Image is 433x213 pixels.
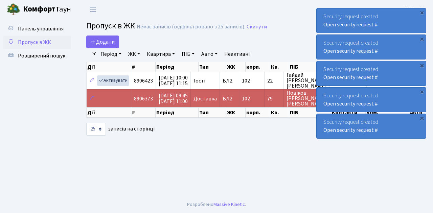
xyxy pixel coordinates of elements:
div: × [418,9,425,16]
div: × [418,115,425,121]
span: Гайдай [PERSON_NAME] [PERSON_NAME] [287,72,327,89]
span: [DATE] 10:00 [DATE] 11:15 [159,74,188,87]
th: корп. [246,108,270,118]
span: 22 [267,78,281,84]
th: ПІБ [289,108,331,118]
label: записів на сторінці [86,123,155,136]
img: logo.png [7,3,20,16]
b: ВЛ2 -. К. [404,6,425,13]
div: Security request created [317,8,426,33]
a: Open security request # [323,47,378,55]
a: Open security request # [323,74,378,81]
a: Massive Kinetic [213,201,245,208]
span: ВЛ2 [223,96,236,101]
th: Кв. [270,62,289,72]
span: 79 [267,96,281,101]
th: Кв. [270,108,289,118]
span: [DATE] 09:45 [DATE] 11:00 [159,92,188,105]
th: # [131,62,156,72]
a: Додати [86,35,119,48]
span: Пропуск в ЖК [18,39,51,46]
div: Немає записів (відфільтровано з 25 записів). [137,24,245,30]
a: ПІБ [179,48,197,60]
button: Переключити навігацію [85,4,101,15]
a: Період [98,48,124,60]
a: Open security request # [323,126,378,134]
a: Панель управління [3,22,71,35]
div: Security request created [317,35,426,59]
th: Період [156,62,199,72]
div: × [418,88,425,95]
a: Авто [199,48,220,60]
div: Security request created [317,88,426,112]
span: Доставка [193,96,217,101]
span: 102 [242,95,250,102]
th: ЖК [226,108,246,118]
a: Розширений пошук [3,49,71,63]
th: Тип [199,108,226,118]
span: 8906423 [134,77,153,85]
a: Неактивні [222,48,252,60]
a: Open security request # [323,21,378,28]
span: Розширений пошук [18,52,65,60]
a: Пропуск в ЖК [3,35,71,49]
th: Період [156,108,199,118]
div: Security request created [317,61,426,86]
div: Розроблено . [187,201,246,208]
span: Таун [23,4,71,15]
span: 102 [242,77,250,85]
a: ЖК [126,48,143,60]
b: Комфорт [23,4,55,15]
span: Додати [91,38,115,46]
th: Дії [87,62,131,72]
span: 8906373 [134,95,153,102]
span: Панель управління [18,25,64,32]
span: Новіков [PERSON_NAME] [PERSON_NAME] [287,90,327,106]
span: Гості [193,78,205,84]
th: # [131,108,156,118]
div: × [418,35,425,42]
th: ЖК [226,62,246,72]
a: Квартира [144,48,178,60]
a: ВЛ2 -. К. [404,5,425,14]
th: ПІБ [289,62,331,72]
th: корп. [246,62,270,72]
div: Security request created [317,114,426,138]
div: × [418,62,425,69]
a: Активувати [97,75,129,86]
a: Скинути [247,24,267,30]
select: записів на сторінці [86,123,106,136]
th: Тип [199,62,226,72]
a: Open security request # [323,100,378,108]
span: ВЛ2 [223,78,236,84]
th: Дії [87,108,131,118]
span: Пропуск в ЖК [86,20,135,32]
